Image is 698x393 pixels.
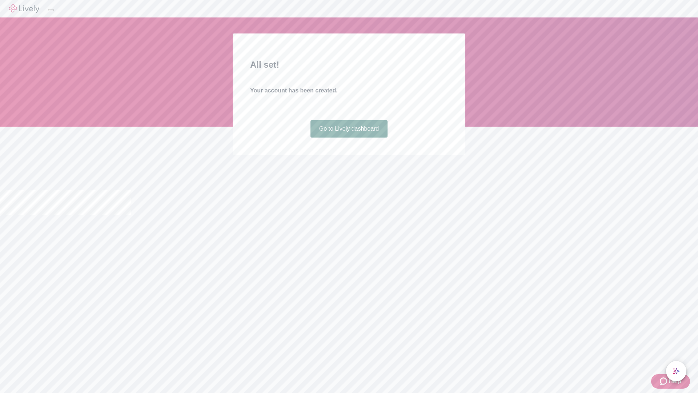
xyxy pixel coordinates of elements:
[48,9,54,11] button: Log out
[669,377,681,386] span: Help
[660,377,669,386] svg: Zendesk support icon
[310,120,388,138] a: Go to Lively dashboard
[666,361,686,381] button: chat
[651,374,690,389] button: Zendesk support iconHelp
[9,4,39,13] img: Lively
[250,86,448,95] h4: Your account has been created.
[250,58,448,71] h2: All set!
[673,368,680,375] svg: Lively AI Assistant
